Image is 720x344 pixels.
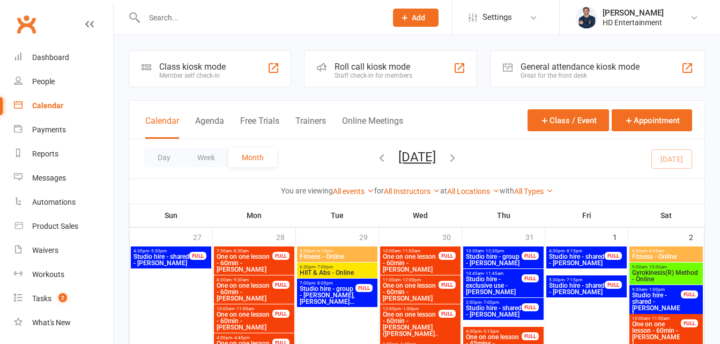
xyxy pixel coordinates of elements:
div: Roll call kiosk mode [335,62,412,72]
span: - 4:45pm [232,335,250,340]
span: - 11:00am [650,316,670,321]
div: Workouts [32,270,64,279]
a: Dashboard [14,46,113,70]
div: FULL [272,310,290,318]
span: - 1:00pm [401,306,419,311]
span: - 7:15pm [565,278,582,282]
span: One on one lesson - 60min - [PERSON_NAME] ([PERSON_NAME]... [382,311,439,343]
th: Fri [545,204,628,227]
span: One on one lesson - 60min - [PERSON_NAME] [216,311,273,331]
span: 9:30am [632,287,681,292]
span: 12:00pm [382,306,439,311]
span: One on one lesson - 60min - [PERSON_NAME] [382,282,439,302]
span: 8:00am [632,249,701,253]
a: All Instructors [384,187,440,196]
div: 30 [442,228,462,245]
button: Month [228,148,277,167]
span: - 11:00am [234,306,254,311]
a: Automations [14,190,113,214]
strong: at [440,186,447,195]
div: Tasks [32,294,51,303]
span: 10:45am [465,271,522,276]
div: Waivers [32,246,58,255]
span: 2 [58,293,67,302]
button: Class / Event [528,109,609,131]
span: - 11:45am [484,271,503,276]
th: Mon [213,204,296,227]
span: Studio hire - shared - [PERSON_NAME] [465,305,522,318]
span: 4:30pm [548,249,605,253]
span: - 11:00am [400,249,420,253]
div: 27 [193,228,212,245]
a: Reports [14,142,113,166]
span: - 9:30am [232,278,249,282]
th: Sat [628,204,704,227]
div: [PERSON_NAME] [603,8,664,18]
span: - 7:00pm [481,300,499,305]
span: Settings [483,5,512,29]
span: One on one lesson - 60min - [PERSON_NAME] [382,253,439,273]
button: Week [184,148,228,167]
div: FULL [681,290,698,298]
span: 11:00am [382,278,439,282]
span: 6:30pm [299,265,375,270]
div: Payments [32,125,66,134]
span: HIIT & Abs - Online [299,270,375,276]
span: 5:30pm [548,278,605,282]
img: thumb_image1646563817.png [576,7,597,28]
span: 4:30pm [465,329,522,334]
span: Studio hire - shared - [PERSON_NAME] [632,292,681,318]
span: 5:30pm [299,249,375,253]
a: Tasks 2 [14,287,113,311]
span: - 8:45am [647,249,664,253]
div: General attendance kiosk mode [521,62,640,72]
button: Add [393,9,439,27]
span: Studio hire - shared - [PERSON_NAME] [548,282,605,295]
span: Studio hire - exclusive use - [PERSON_NAME] [465,276,522,295]
span: 9:00am [632,265,701,270]
div: FULL [272,281,290,289]
span: Studio hire - group - [PERSON_NAME] [465,253,522,266]
button: Trainers [295,116,326,139]
span: One on one lesson - 60min - [PERSON_NAME] [216,282,273,302]
div: Great for the front desk [521,72,640,79]
div: What's New [32,318,71,327]
span: Studio hire - shared - [PERSON_NAME] [133,253,190,266]
span: - 7:00pm [315,265,333,270]
button: Day [144,148,184,167]
button: Appointment [612,109,692,131]
div: FULL [522,332,539,340]
span: Add [412,13,425,22]
a: People [14,70,113,94]
th: Sun [130,204,213,227]
div: HD Entertainment [603,18,664,27]
div: FULL [605,281,622,289]
div: FULL [681,319,698,327]
span: 10:00am [382,249,439,253]
a: Workouts [14,263,113,287]
span: - 6:15pm [315,249,333,253]
a: Product Sales [14,214,113,238]
a: What's New [14,311,113,335]
a: Payments [14,118,113,142]
div: FULL [439,252,456,260]
strong: You are viewing [281,186,333,195]
span: 10:30am [465,249,522,253]
span: 10:00am [632,316,681,321]
strong: with [500,186,514,195]
span: - 8:30am [232,249,249,253]
div: Class kiosk mode [159,62,226,72]
span: 4:00pm [216,335,273,340]
span: - 8:15pm [565,249,582,253]
th: Tue [296,204,379,227]
div: FULL [439,310,456,318]
a: All Locations [447,187,500,196]
div: Calendar [32,101,63,110]
div: FULL [605,252,622,260]
div: People [32,77,55,86]
div: 28 [276,228,295,245]
button: Calendar [145,116,179,139]
div: 1 [613,228,628,245]
span: Fitness - Online [632,253,701,260]
span: Studio hire - shared - [PERSON_NAME] [548,253,605,266]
